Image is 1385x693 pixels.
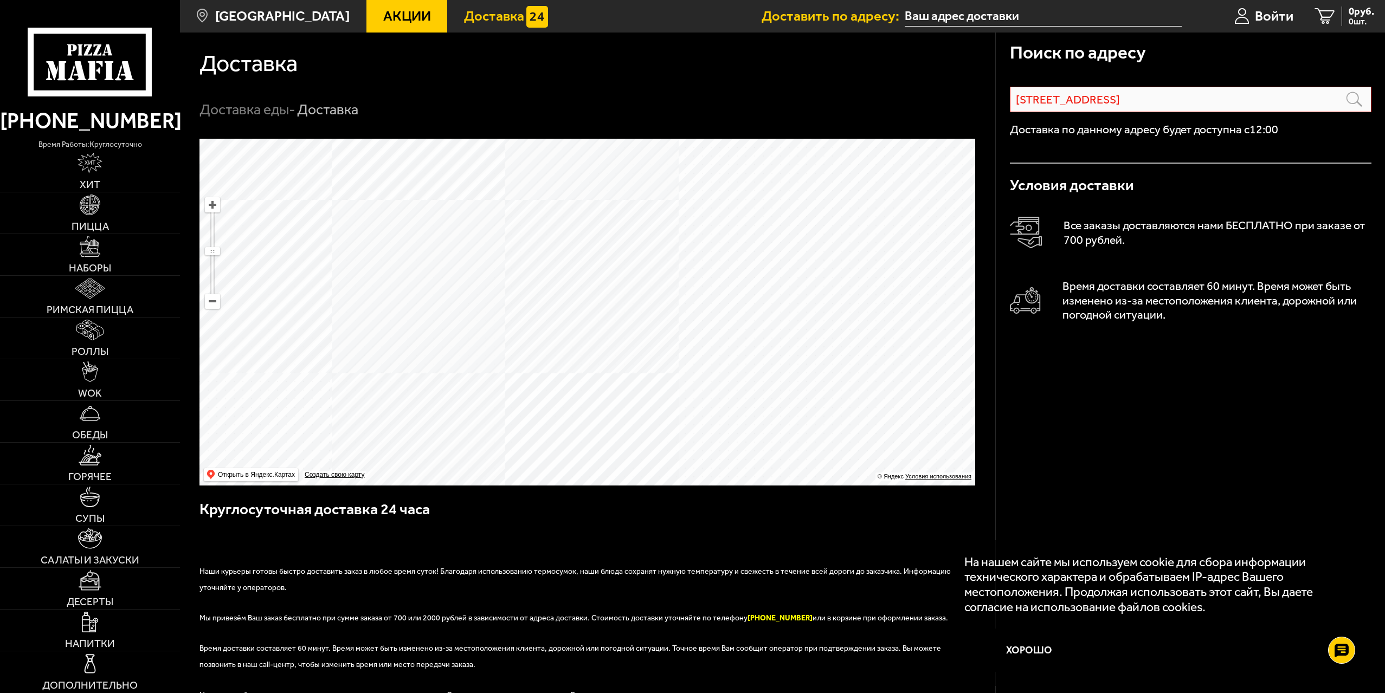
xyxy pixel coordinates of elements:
button: Хорошо [964,629,1094,672]
span: [GEOGRAPHIC_DATA] [215,9,350,23]
span: Хит [80,179,100,190]
span: Дополнительно [42,680,138,690]
span: Пицца [72,221,109,231]
input: Ваш адрес доставки [905,7,1182,27]
span: Акции [383,9,431,23]
h1: Доставка [199,52,298,75]
p: На нашем сайте мы используем cookie для сбора информации технического характера и обрабатываем IP... [964,555,1344,614]
a: Условия использования [905,473,971,480]
div: Доставка [297,100,358,119]
span: Горячее [68,471,112,482]
p: Все заказы доставляются нами БЕСПЛАТНО при заказе от 700 рублей. [1064,218,1371,247]
a: Создать свою карту [302,471,366,479]
ymaps: Открыть в Яндекс.Картах [204,468,298,481]
span: Время доставки составляет 60 минут. Время может быть изменено из-за местоположения клиента, дорож... [199,644,941,669]
input: Введите название улицы [1010,87,1371,112]
span: Супы [75,513,105,523]
span: Обеды [72,430,108,440]
h3: Условия доставки [1010,178,1371,193]
span: Мы привезём Ваш заказ бесплатно при сумме заказа от 700 или 2000 рублей в зависимости от адреса д... [199,613,948,623]
span: Десерты [67,597,113,607]
span: 0 руб. [1349,7,1374,17]
span: Роллы [72,346,108,357]
span: Войти [1255,9,1293,23]
span: Доставка [464,9,524,23]
h3: Поиск по адресу [1010,43,1146,61]
p: Время доставки составляет 60 минут. Время может быть изменено из-за местоположения клиента, дорож... [1062,279,1371,322]
img: 15daf4d41897b9f0e9f617042186c801.svg [526,6,548,28]
img: Оплата доставки [1010,217,1042,249]
span: WOK [78,388,102,398]
img: Автомобиль доставки [1010,287,1041,314]
b: [PHONE_NUMBER] [748,613,813,623]
span: Доставить по адресу: [762,9,905,23]
a: Доставка еды- [199,101,295,118]
ymaps: Открыть в Яндекс.Картах [218,468,295,481]
span: Салаты и закуски [41,555,139,565]
ymaps: © Яндекс [878,473,904,480]
span: Наши курьеры готовы быстро доставить заказ в любое время суток! Благодаря использованию термосумо... [199,567,951,592]
span: 0 шт. [1349,17,1374,26]
p: Доставка по данному адресу будет доступна с 12:00 [1010,124,1371,135]
span: Напитки [65,638,115,649]
span: Римская пицца [47,305,133,315]
h3: Круглосуточная доставка 24 часа [199,499,976,534]
span: Наборы [69,263,111,273]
